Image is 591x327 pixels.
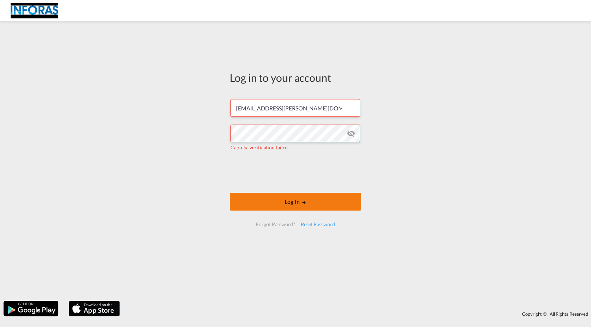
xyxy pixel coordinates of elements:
[298,218,338,231] div: Reset Password
[347,129,355,138] md-icon: icon-eye-off
[230,193,361,211] button: LOGIN
[230,99,360,117] input: Enter email/phone number
[3,300,59,317] img: google.png
[11,3,58,19] img: eff75c7098ee11eeb65dd1c63e392380.jpg
[123,308,591,320] div: Copyright © . All Rights Reserved
[230,144,289,150] span: Captcha verification failed.
[230,70,361,85] div: Log in to your account
[68,300,121,317] img: apple.png
[253,218,298,231] div: Forgot Password?
[242,158,349,186] iframe: reCAPTCHA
